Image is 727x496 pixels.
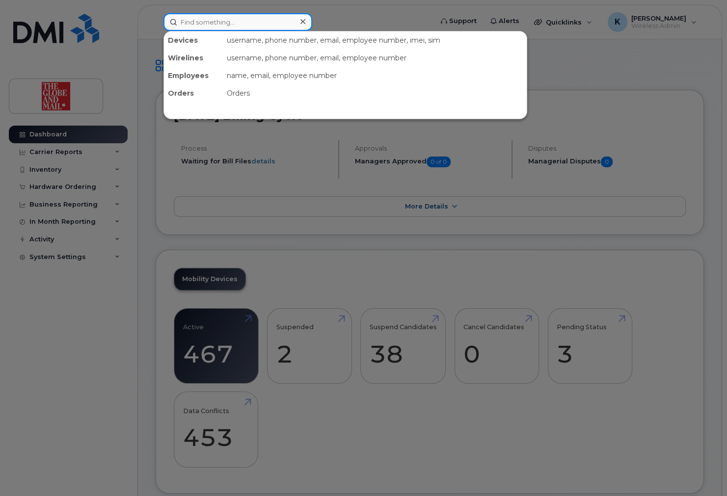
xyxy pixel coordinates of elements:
div: Wirelines [164,49,223,67]
div: Employees [164,67,223,84]
div: Devices [164,31,223,49]
div: username, phone number, email, employee number, imei, sim [223,31,527,49]
div: Orders [223,84,527,102]
div: username, phone number, email, employee number [223,49,527,67]
div: Orders [164,84,223,102]
div: name, email, employee number [223,67,527,84]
